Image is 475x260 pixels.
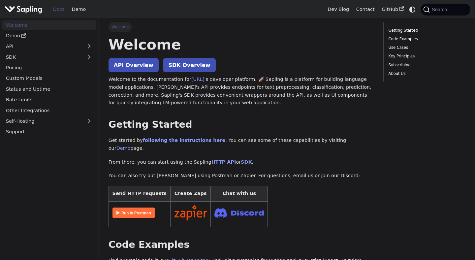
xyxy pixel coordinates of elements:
a: Dev Blog [324,4,352,15]
a: [URL] [191,77,205,82]
a: SDK [241,159,252,165]
img: Run in Postman [112,208,155,218]
span: Search [430,7,451,12]
a: Demo [116,146,131,151]
a: Use Cases [389,45,463,51]
a: HTTP API [211,159,236,165]
a: Self-Hosting [2,116,96,126]
button: Search (Command+K) [421,4,470,16]
a: API [2,42,82,51]
th: Send HTTP requests [109,186,170,202]
p: Welcome to the documentation for 's developer platform. 🚀 Sapling is a platform for building lang... [109,76,374,107]
a: Getting Started [389,27,463,34]
span: Welcome [109,22,132,32]
p: Get started by . You can see some of these capabilities by visiting our page. [109,137,374,152]
a: Contact [353,4,378,15]
a: Key Principles [389,53,463,59]
a: Docs [49,4,68,15]
img: Sapling.ai [5,5,42,14]
a: SDK [2,52,82,62]
a: Custom Models [2,74,96,83]
a: Subscribing [389,62,463,68]
a: following the instructions here [143,138,225,143]
button: Expand sidebar category 'API' [82,42,96,51]
button: Expand sidebar category 'SDK' [82,52,96,62]
h2: Code Examples [109,239,374,251]
a: Sapling.aiSapling.ai [5,5,45,14]
h2: Getting Started [109,119,374,131]
a: About Us [389,71,463,77]
a: Demo [68,4,89,15]
a: Demo [2,31,96,41]
nav: Breadcrumbs [109,22,374,32]
a: SDK Overview [163,58,215,72]
a: Status and Uptime [2,84,96,94]
button: Switch between dark and light mode (currently system mode) [408,5,417,14]
img: Connect in Zapier [174,205,207,220]
a: Support [2,127,96,137]
a: Pricing [2,63,96,73]
p: You can also try out [PERSON_NAME] using Postman or Zapier. For questions, email us or join our D... [109,172,374,180]
a: Rate Limits [2,95,96,105]
a: Other Integrations [2,106,96,115]
a: Code Examples [389,36,463,42]
img: Join Discord [214,206,264,220]
a: API Overview [109,58,159,72]
th: Create Zaps [170,186,211,202]
a: GitHub [378,4,407,15]
th: Chat with us [211,186,268,202]
p: From there, you can start using the Sapling or . [109,158,374,166]
a: Welcome [2,20,96,30]
h1: Welcome [109,36,374,53]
